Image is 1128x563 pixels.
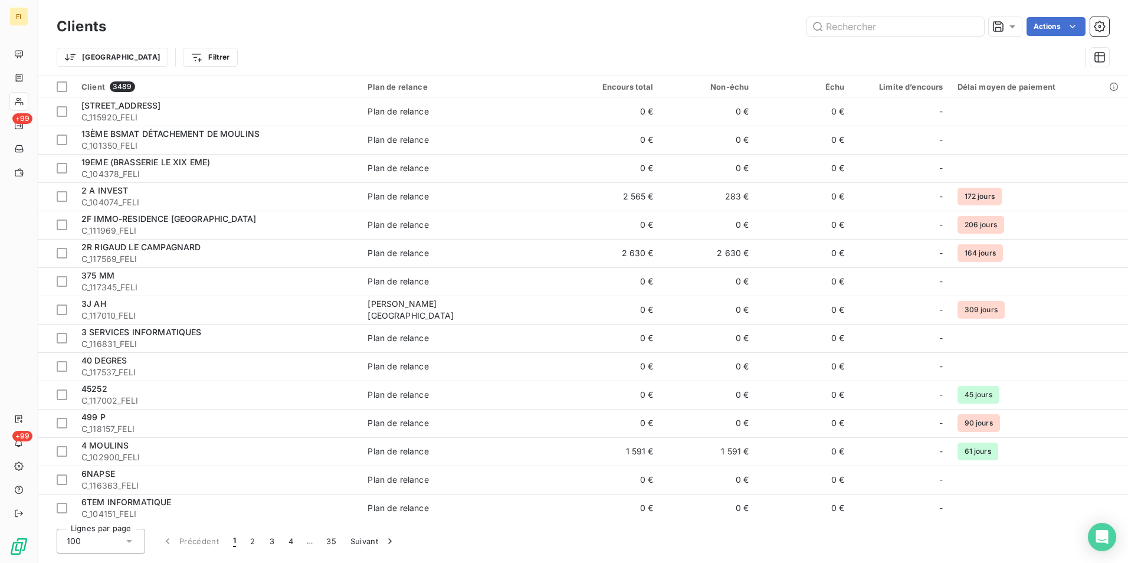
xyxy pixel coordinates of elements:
div: Plan de relance [368,191,428,202]
a: +99 [9,116,28,135]
span: 206 jours [958,216,1004,234]
td: 0 € [756,211,851,239]
td: 0 € [756,296,851,324]
td: 0 € [756,154,851,182]
td: 0 € [661,267,756,296]
span: C_116363_FELI [81,480,353,492]
span: C_118157_FELI [81,423,353,435]
span: - [939,502,943,514]
span: C_117002_FELI [81,395,353,407]
span: - [939,332,943,344]
td: 2 630 € [661,239,756,267]
span: 3 SERVICES INFORMATIQUES [81,327,202,337]
button: [GEOGRAPHIC_DATA] [57,48,168,67]
span: - [939,106,943,117]
div: Plan de relance [368,276,428,287]
span: 13ÈME BSMAT DÉTACHEMENT DE MOULINS [81,129,260,139]
span: - [939,361,943,372]
td: 0 € [661,494,756,522]
span: 164 jours [958,244,1003,262]
span: C_117569_FELI [81,253,353,265]
span: Client [81,82,105,91]
span: C_117345_FELI [81,281,353,293]
span: - [939,389,943,401]
span: - [939,474,943,486]
span: [STREET_ADDRESS] [81,100,160,110]
span: 1 [233,535,236,547]
td: 0 € [756,494,851,522]
span: 61 jours [958,443,998,460]
span: - [939,247,943,259]
div: Plan de relance [368,332,428,344]
td: 0 € [565,126,661,154]
span: 100 [67,535,81,547]
span: +99 [12,113,32,124]
span: C_115920_FELI [81,112,353,123]
td: 0 € [565,97,661,126]
span: C_104378_FELI [81,168,353,180]
input: Rechercher [807,17,984,36]
div: Non-échu [668,82,749,91]
div: FI [9,7,28,26]
td: 0 € [756,126,851,154]
span: C_101350_FELI [81,140,353,152]
button: 3 [263,529,281,554]
td: 0 € [565,324,661,352]
div: Limite d’encours [858,82,943,91]
span: 4 MOULINS [81,440,129,450]
div: Plan de relance [368,219,428,231]
td: 0 € [756,466,851,494]
td: 0 € [756,381,851,409]
td: 0 € [661,466,756,494]
div: Plan de relance [368,247,428,259]
div: Plan de relance [368,389,428,401]
td: 0 € [756,324,851,352]
div: Plan de relance [368,134,428,146]
td: 0 € [565,352,661,381]
span: C_104151_FELI [81,508,353,520]
td: 1 591 € [565,437,661,466]
div: Encours total [572,82,654,91]
div: Délai moyen de paiement [958,82,1121,91]
span: 3J AH [81,299,106,309]
td: 0 € [756,267,851,296]
button: 35 [319,529,343,554]
img: Logo LeanPay [9,537,28,556]
td: 0 € [661,296,756,324]
td: 2 630 € [565,239,661,267]
span: +99 [12,431,32,441]
td: 0 € [565,466,661,494]
span: C_117537_FELI [81,366,353,378]
button: Actions [1027,17,1086,36]
td: 0 € [565,409,661,437]
td: 0 € [756,182,851,211]
button: 4 [281,529,300,554]
div: Plan de relance [368,474,428,486]
span: - [939,417,943,429]
span: - [939,304,943,316]
h3: Clients [57,16,106,37]
button: Suivant [343,529,403,554]
td: 0 € [565,381,661,409]
span: C_102900_FELI [81,451,353,463]
td: 0 € [565,211,661,239]
td: 0 € [565,296,661,324]
button: Précédent [155,529,226,554]
span: - [939,446,943,457]
span: 2F IMMO-RESIDENCE [GEOGRAPHIC_DATA] [81,214,256,224]
span: C_117010_FELI [81,310,353,322]
span: - [939,162,943,174]
div: Plan de relance [368,417,428,429]
span: 375 MM [81,270,114,280]
span: 45252 [81,384,107,394]
td: 0 € [565,494,661,522]
td: 0 € [565,154,661,182]
td: 0 € [756,239,851,267]
span: C_116831_FELI [81,338,353,350]
span: 6TEM INFORMATIQUE [81,497,172,507]
span: - [939,219,943,231]
td: 0 € [565,267,661,296]
div: Plan de relance [368,502,428,514]
td: 0 € [661,97,756,126]
div: Plan de relance [368,446,428,457]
